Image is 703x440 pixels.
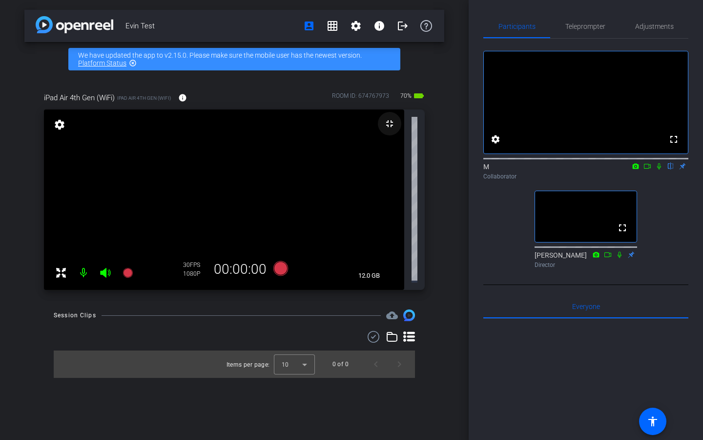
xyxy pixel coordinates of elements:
span: Teleprompter [565,23,605,30]
span: iPad Air 4th Gen (WiFi) [117,94,171,102]
div: 0 of 0 [332,359,349,369]
div: Collaborator [483,172,688,181]
span: 12.0 GB [355,270,383,282]
button: Next page [388,352,411,376]
mat-icon: settings [490,133,501,145]
button: Previous page [364,352,388,376]
span: Participants [498,23,536,30]
mat-icon: fullscreen [617,222,628,234]
mat-icon: account_box [303,20,315,32]
div: 30 [183,261,207,269]
mat-icon: flip [665,161,677,170]
mat-icon: battery_std [413,90,425,102]
mat-icon: fullscreen_exit [384,118,395,130]
span: iPad Air 4th Gen (WiFi) [44,92,115,103]
mat-icon: fullscreen [668,133,680,145]
mat-icon: cloud_upload [386,309,398,321]
span: FPS [190,262,200,268]
div: We have updated the app to v2.15.0. Please make sure the mobile user has the newest version. [68,48,400,70]
mat-icon: accessibility [647,416,659,427]
span: Adjustments [635,23,674,30]
div: 1080P [183,270,207,278]
div: Director [535,261,637,269]
div: 00:00:00 [207,261,273,278]
mat-icon: logout [397,20,409,32]
img: Session clips [403,309,415,321]
span: Evin Test [125,16,297,36]
mat-icon: info [373,20,385,32]
div: Session Clips [54,310,96,320]
img: app-logo [36,16,113,33]
div: [PERSON_NAME] [535,250,637,269]
mat-icon: settings [53,119,66,131]
a: Platform Status [78,59,126,67]
mat-icon: settings [350,20,362,32]
mat-icon: grid_on [327,20,338,32]
span: Destinations for your clips [386,309,398,321]
span: 70% [399,88,413,104]
mat-icon: info [178,93,187,102]
div: M [483,162,688,181]
mat-icon: highlight_off [129,59,137,67]
span: Everyone [572,303,600,310]
div: ROOM ID: 674767973 [332,91,389,106]
div: Items per page: [227,360,270,370]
